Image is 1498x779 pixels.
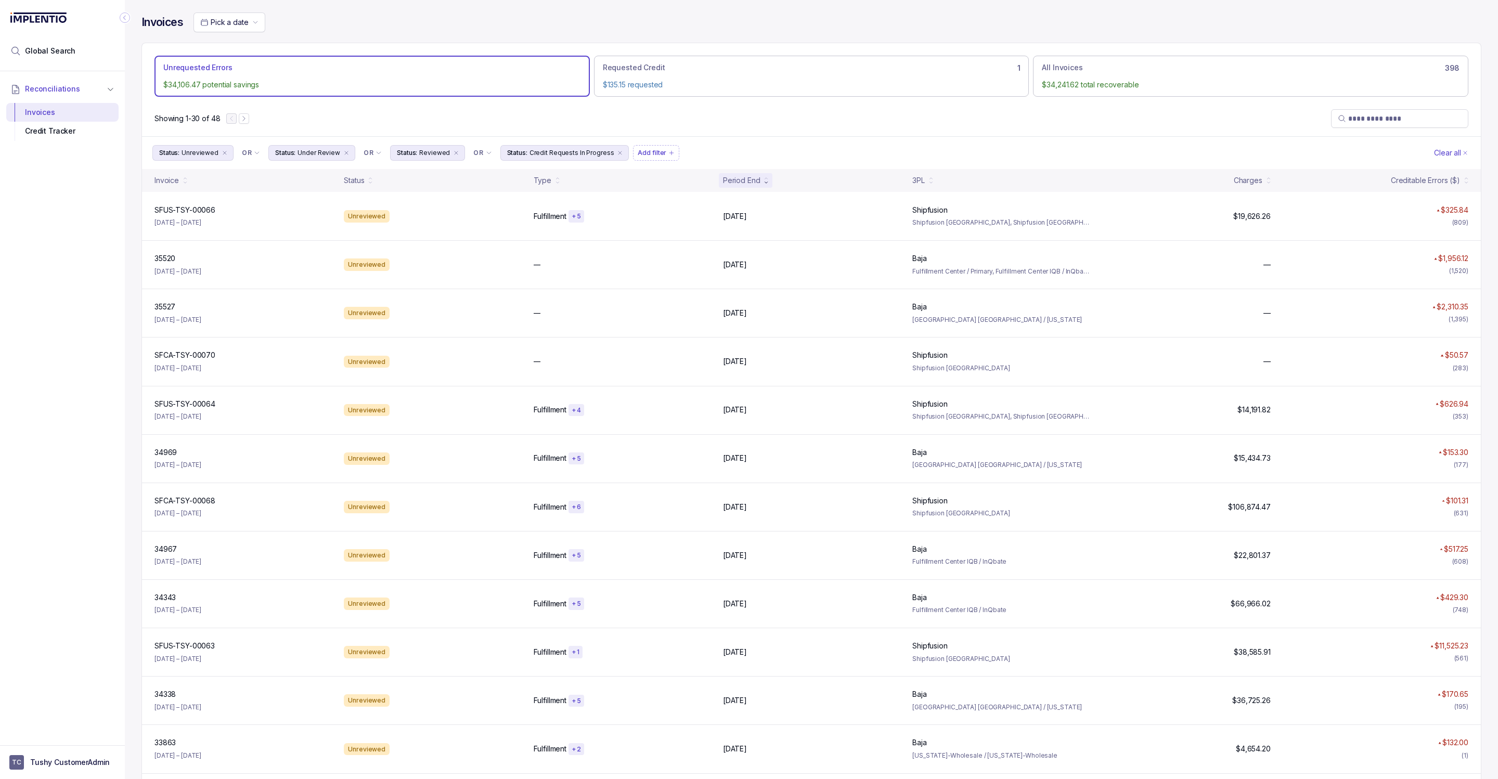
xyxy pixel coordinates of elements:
[275,148,295,158] p: Status:
[242,149,252,157] p: OR
[534,647,566,657] p: Fulfillment
[723,356,747,367] p: [DATE]
[154,266,201,277] p: [DATE] – [DATE]
[572,648,579,656] p: + 1
[1438,253,1468,264] p: $1,956.12
[211,18,248,27] span: Pick a date
[723,695,747,706] p: [DATE]
[1236,744,1271,754] p: $4,654.20
[572,600,581,608] p: + 5
[6,77,119,100] button: Reconciliations
[1442,500,1445,502] img: red pointer upwards
[912,592,926,603] p: Baja
[534,695,566,706] p: Fulfillment
[912,447,926,458] p: Baja
[1438,693,1441,696] img: red pointer upwards
[1434,257,1437,260] img: red pointer upwards
[154,689,176,699] p: 34338
[723,550,747,561] p: [DATE]
[119,11,131,24] div: Collapse Icon
[534,175,551,186] div: Type
[638,148,666,158] p: Add filter
[912,689,926,699] p: Baja
[344,549,390,562] div: Unreviewed
[15,122,110,140] div: Credit Tracker
[154,113,220,124] p: Showing 1-30 of 48
[152,145,1432,161] ul: Filter Group
[912,350,948,360] p: Shipfusion
[154,113,220,124] div: Remaining page entries
[15,103,110,122] div: Invoices
[534,502,566,512] p: Fulfillment
[572,455,581,463] p: + 5
[1436,596,1439,599] img: red pointer upwards
[572,406,581,414] p: + 4
[723,599,747,609] p: [DATE]
[159,148,179,158] p: Status:
[1454,508,1468,518] div: (631)
[1437,209,1440,212] img: red pointer upwards
[912,496,948,506] p: Shipfusion
[723,744,747,754] p: [DATE]
[1437,302,1468,312] p: $2,310.35
[500,145,629,161] li: Filter Chip Credit Requests In Progress
[1442,689,1468,699] p: $170.65
[723,259,747,270] p: [DATE]
[912,702,1089,712] p: [GEOGRAPHIC_DATA] [GEOGRAPHIC_DATA] / [US_STATE]
[912,253,926,264] p: Baja
[534,550,566,561] p: Fulfillment
[603,80,1021,90] p: $135.15 requested
[182,148,218,158] p: Unreviewed
[1234,175,1262,186] div: Charges
[912,605,1089,615] p: Fulfillment Center IQB / InQbate
[154,460,201,470] p: [DATE] – [DATE]
[154,605,201,615] p: [DATE] – [DATE]
[1454,460,1468,470] div: (177)
[298,148,340,158] p: Under Review
[154,399,215,409] p: SFUS-TSY-00064
[534,308,541,318] p: —
[154,350,215,360] p: SFCA-TSY-00070
[616,149,624,157] div: remove content
[154,315,201,325] p: [DATE] – [DATE]
[912,315,1089,325] p: [GEOGRAPHIC_DATA] [GEOGRAPHIC_DATA] / [US_STATE]
[507,148,527,158] p: Status:
[342,149,351,157] div: remove content
[1440,354,1443,357] img: red pointer upwards
[1442,737,1468,748] p: $132.00
[473,149,483,157] p: OR
[1432,145,1470,161] button: Clear Filters
[154,641,215,651] p: SFUS-TSY-00063
[242,149,260,157] li: Filter Chip Connector undefined
[534,356,541,367] p: —
[723,308,747,318] p: [DATE]
[723,453,747,463] p: [DATE]
[344,258,390,271] div: Unreviewed
[221,149,229,157] div: remove content
[154,253,175,264] p: 35520
[912,654,1089,664] p: Shipfusion [GEOGRAPHIC_DATA]
[723,175,760,186] div: Period End
[390,145,465,161] li: Filter Chip Reviewed
[912,411,1089,422] p: Shipfusion [GEOGRAPHIC_DATA], Shipfusion [GEOGRAPHIC_DATA]
[534,744,566,754] p: Fulfillment
[912,266,1089,277] p: Fulfillment Center / Primary, Fulfillment Center IQB / InQbate
[154,750,201,761] p: [DATE] – [DATE]
[1432,306,1436,308] img: red pointer upwards
[154,411,201,422] p: [DATE] – [DATE]
[1263,259,1271,270] p: —
[268,145,355,161] button: Filter Chip Under Review
[912,556,1089,567] p: Fulfillment Center IQB / InQbate
[912,460,1089,470] p: [GEOGRAPHIC_DATA] [GEOGRAPHIC_DATA] / [US_STATE]
[723,405,747,415] p: [DATE]
[912,544,926,554] p: Baja
[344,646,390,658] div: Unreviewed
[912,641,948,651] p: Shipfusion
[1444,544,1468,554] p: $517.25
[534,405,566,415] p: Fulfillment
[572,503,581,511] p: + 6
[603,62,665,73] p: Requested Credit
[1231,599,1271,609] p: $66,966.02
[154,302,175,312] p: 35527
